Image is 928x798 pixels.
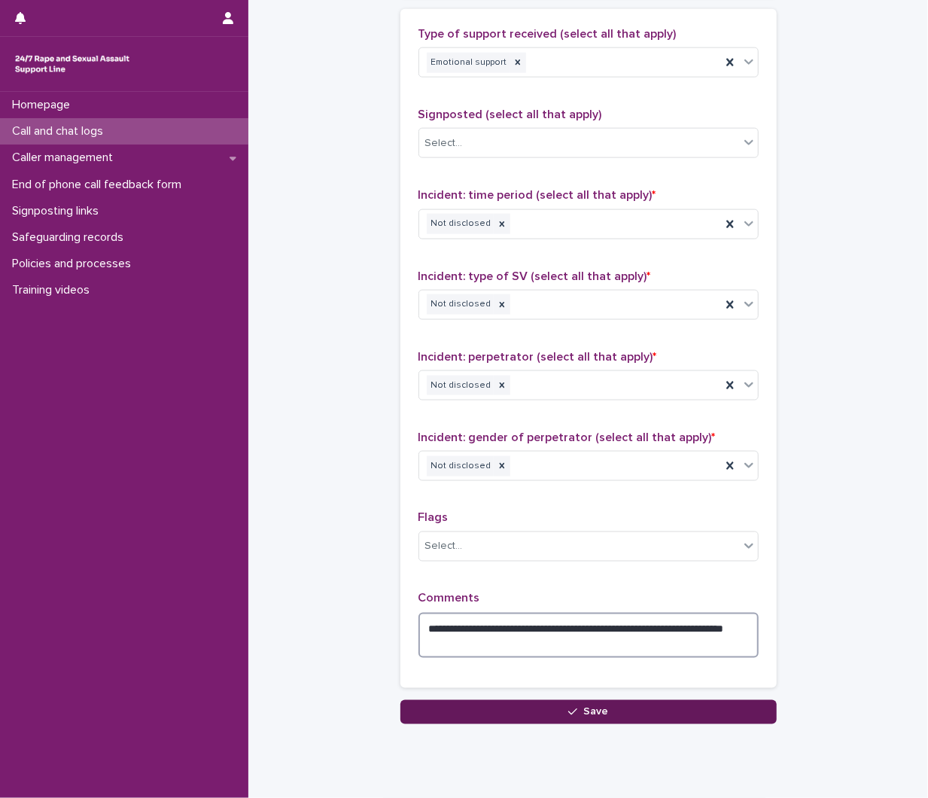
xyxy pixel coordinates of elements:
p: Caller management [6,151,125,165]
div: Select... [425,539,463,555]
span: Incident: type of SV (select all that apply) [418,270,651,282]
div: Not disclosed [427,214,494,234]
span: Save [583,707,608,717]
div: Select... [425,136,463,151]
p: Homepage [6,98,82,112]
p: Safeguarding records [6,230,135,245]
div: Not disclosed [427,376,494,396]
div: Not disclosed [427,456,494,477]
span: Type of support received (select all that apply) [418,28,677,40]
span: Flags [418,512,449,524]
img: rhQMoQhaT3yELyF149Cw [12,49,132,79]
p: Policies and processes [6,257,143,271]
button: Save [400,700,777,724]
p: End of phone call feedback form [6,178,193,192]
span: Incident: perpetrator (select all that apply) [418,351,657,363]
span: Comments [418,592,480,605]
span: Incident: time period (select all that apply) [418,189,656,201]
p: Training videos [6,283,102,297]
div: Not disclosed [427,294,494,315]
div: Emotional support [427,53,510,73]
span: Incident: gender of perpetrator (select all that apply) [418,431,716,443]
p: Call and chat logs [6,124,115,139]
span: Signposted (select all that apply) [418,108,602,120]
p: Signposting links [6,204,111,218]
